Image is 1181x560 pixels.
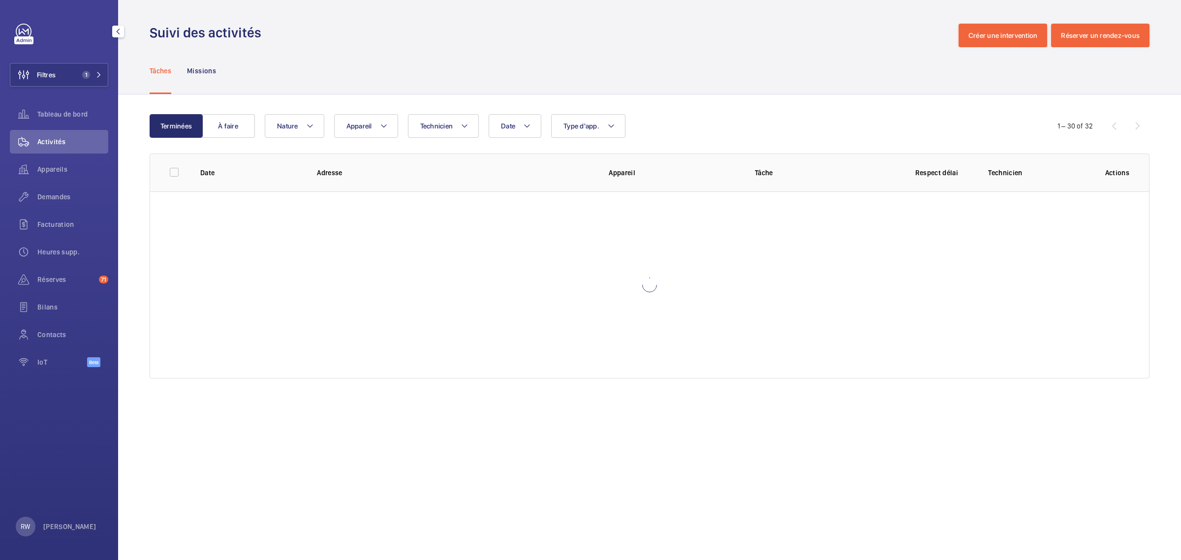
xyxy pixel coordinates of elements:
[1051,24,1150,47] button: Réserver un rendez-vous
[37,192,108,202] span: Demandes
[501,122,515,130] span: Date
[82,71,90,79] span: 1
[609,168,739,178] p: Appareil
[37,164,108,174] span: Appareils
[37,357,87,367] span: IoT
[87,357,100,367] span: Beta
[150,66,171,76] p: Tâches
[150,24,267,42] h1: Suivi des activités
[420,122,453,130] span: Technicien
[37,247,108,257] span: Heures supp.
[187,66,216,76] p: Missions
[202,114,255,138] button: À faire
[1057,121,1093,131] div: 1 – 30 of 32
[959,24,1048,47] button: Créer une intervention
[988,168,1089,178] p: Technicien
[99,276,108,283] span: 71
[37,109,108,119] span: Tableau de bord
[265,114,324,138] button: Nature
[489,114,541,138] button: Date
[43,522,96,531] p: [PERSON_NAME]
[37,137,108,147] span: Activités
[346,122,372,130] span: Appareil
[755,168,885,178] p: Tâche
[37,219,108,229] span: Facturation
[1105,168,1129,178] p: Actions
[334,114,398,138] button: Appareil
[901,168,972,178] p: Respect délai
[37,70,56,80] span: Filtres
[10,63,108,87] button: Filtres1
[317,168,593,178] p: Adresse
[408,114,479,138] button: Technicien
[37,330,108,340] span: Contacts
[563,122,599,130] span: Type d'app.
[200,168,301,178] p: Date
[37,275,95,284] span: Réserves
[21,522,30,531] p: RW
[277,122,298,130] span: Nature
[150,114,203,138] button: Terminées
[37,302,108,312] span: Bilans
[551,114,625,138] button: Type d'app.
